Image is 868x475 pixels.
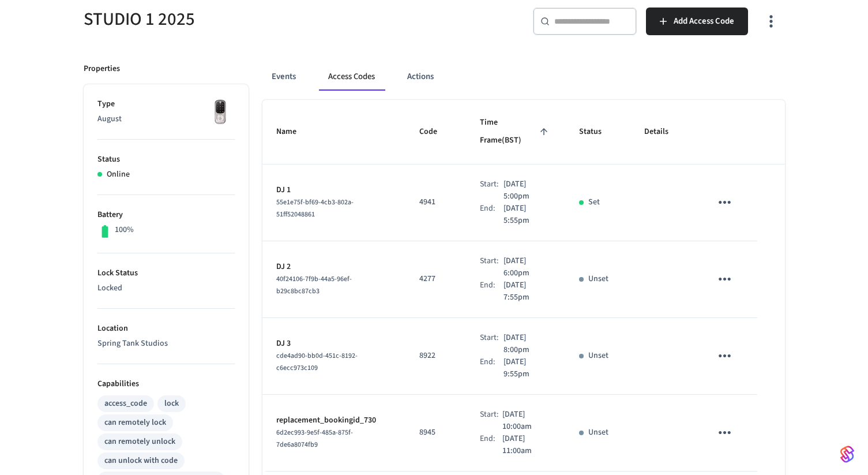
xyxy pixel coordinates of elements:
img: SeamLogoGradient.69752ec5.svg [840,445,854,463]
div: Start: [480,255,503,279]
span: 40f24106-7f9b-44a5-96ef-b29c8bc87cb3 [276,274,352,296]
button: Actions [398,63,443,91]
p: 4941 [419,196,452,208]
div: End: [480,203,503,227]
p: DJ 1 [276,184,392,196]
span: Code [419,123,452,141]
span: Time Frame(BST) [480,114,551,150]
p: Status [97,154,235,166]
p: Locked [97,282,235,294]
div: can remotely unlock [104,436,175,448]
p: Type [97,98,235,110]
div: can unlock with code [104,455,178,467]
p: 100% [115,224,134,236]
div: can remotely lock [104,417,166,429]
p: Capabilities [97,378,235,390]
p: Location [97,323,235,335]
p: DJ 2 [276,261,392,273]
p: Unset [588,350,608,362]
p: 4277 [419,273,452,285]
p: [DATE] 5:00pm [503,178,551,203]
div: Start: [480,409,502,433]
p: [DATE] 8:00pm [503,332,551,356]
h5: STUDIO 1 2025 [84,8,427,31]
span: 55e1e75f-bf69-4cb3-802a-51ff52048861 [276,197,354,219]
img: Yale Assure Touchscreen Wifi Smart Lock, Satin Nickel, Front [206,98,235,127]
p: [DATE] 11:00am [502,433,551,457]
p: DJ 3 [276,338,392,350]
p: [DATE] 5:55pm [503,203,551,227]
span: cde4ad90-bb0d-451c-8192-c6ecc973c109 [276,351,358,373]
p: replacement_bookingid_730 [276,414,392,427]
p: [DATE] 6:00pm [503,255,551,279]
p: Unset [588,427,608,439]
p: Lock Status [97,267,235,279]
p: [DATE] 10:00am [502,409,551,433]
p: [DATE] 9:55pm [503,356,551,380]
p: August [97,113,235,125]
p: Online [107,169,130,181]
p: Unset [588,273,608,285]
button: Add Access Code [646,8,748,35]
p: 8922 [419,350,452,362]
p: Spring Tank Studios [97,338,235,350]
p: [DATE] 7:55pm [503,279,551,304]
button: Access Codes [319,63,384,91]
p: Battery [97,209,235,221]
p: Properties [84,63,120,75]
div: access_code [104,398,147,410]
p: Set [588,196,600,208]
table: sticky table [262,100,785,472]
span: Add Access Code [674,14,734,29]
div: Start: [480,332,503,356]
div: ant example [262,63,785,91]
div: End: [480,279,503,304]
button: Events [262,63,305,91]
div: Start: [480,178,503,203]
span: Name [276,123,311,141]
div: End: [480,433,502,457]
div: lock [164,398,179,410]
span: Status [579,123,617,141]
span: Details [644,123,683,141]
span: 6d2ec993-9e5f-485a-875f-7de6a8074fb9 [276,428,353,450]
div: End: [480,356,503,380]
p: 8945 [419,427,452,439]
